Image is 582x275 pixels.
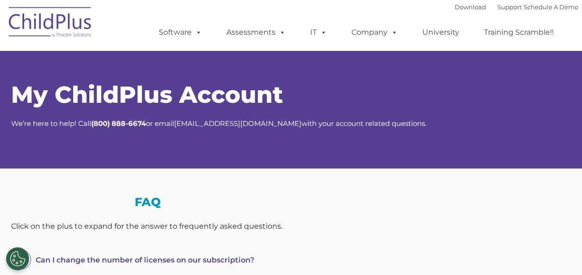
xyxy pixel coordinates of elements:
a: IT [301,23,336,42]
a: University [413,23,469,42]
a: Download [455,3,486,11]
font: | [455,3,578,11]
img: ChildPlus by Procare Solutions [4,0,97,47]
h3: FAQ [11,196,284,208]
a: Software [150,23,211,42]
a: Support [497,3,522,11]
a: [EMAIL_ADDRESS][DOMAIN_NAME] [174,119,301,128]
a: Assessments [217,23,295,42]
span: Can I change the number of licenses on our subscription? [36,256,254,264]
strong: ( [91,119,94,128]
button: Cookies Settings [6,247,29,270]
a: Training Scramble!! [475,23,563,42]
a: Schedule A Demo [524,3,578,11]
span: My ChildPlus Account [11,81,283,109]
strong: 800) 888-6674 [94,119,146,128]
a: Company [342,23,407,42]
span: We’re here to help! Call or email with your account related questions. [11,119,426,128]
div: Click on the plus to expand for the answer to frequently asked questions. [11,219,284,233]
